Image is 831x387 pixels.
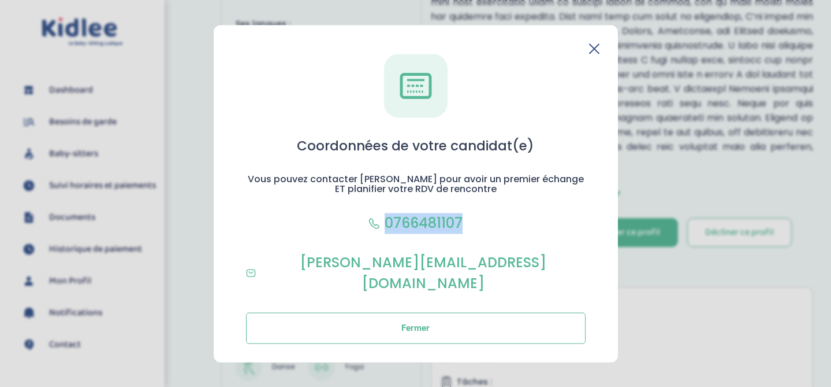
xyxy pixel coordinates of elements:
p: [PERSON_NAME][EMAIL_ADDRESS][DOMAIN_NAME] [260,252,585,294]
a: [PERSON_NAME][EMAIL_ADDRESS][DOMAIN_NAME] [246,252,586,294]
h2: Vous pouvez contacter [PERSON_NAME] pour avoir un premier échange ET planifier votre RDV de renco... [246,174,586,194]
a: 0766481107 [368,213,463,234]
p: 0766481107 [385,213,463,234]
h1: Coordonnées de votre candidat(e) [297,136,534,156]
button: Fermer [246,312,586,344]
